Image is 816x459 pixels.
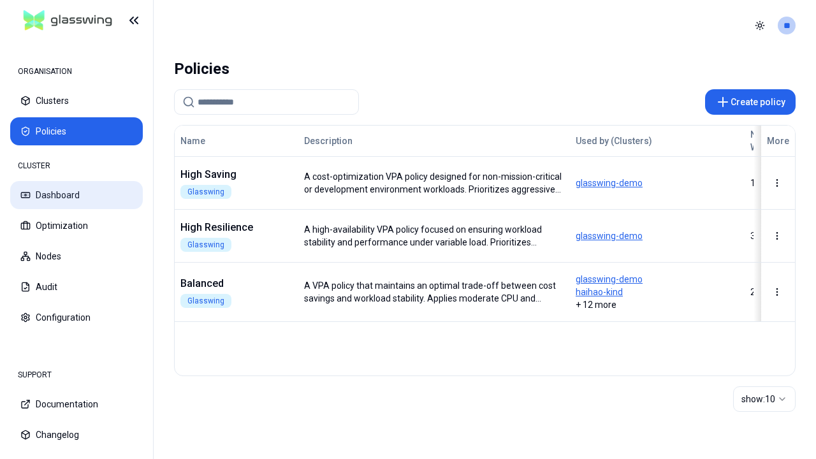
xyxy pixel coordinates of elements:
button: Documentation [10,390,143,418]
div: SUPPORT [10,362,143,388]
div: 1 [750,177,796,189]
div: High Saving [180,167,293,182]
button: Create policy [705,89,796,115]
div: ORGANISATION [10,59,143,84]
div: More [767,135,789,147]
span: glasswing-demo [576,273,739,286]
button: Changelog [10,421,143,449]
button: Nodes [10,242,143,270]
button: Audit [10,273,143,301]
div: + 12 more [576,273,739,311]
div: Glasswing [180,238,231,252]
div: 38 [750,229,796,242]
div: Used by (Clusters) [576,135,739,147]
span: haihao-kind [576,286,739,298]
div: A high-availability VPA policy focused on ensuring workload stability and performance under varia... [304,223,564,249]
button: Configuration [10,303,143,331]
button: Optimization [10,212,143,240]
div: High Resilience [180,220,293,235]
div: A cost-optimization VPA policy designed for non-mission-critical or development environment workl... [304,170,564,196]
button: Clusters [10,87,143,115]
button: Name [180,128,205,154]
span: glasswing-demo [576,177,739,189]
div: No. of Workloads [750,128,796,154]
div: 233 [750,286,796,298]
div: Glasswing [180,185,231,199]
div: Glasswing [180,294,231,308]
div: A VPA policy that maintains an optimal trade-off between cost savings and workload stability. App... [304,279,564,305]
div: Description [304,135,549,147]
span: glasswing-demo [576,229,739,242]
button: Policies [10,117,143,145]
img: GlassWing [18,6,117,36]
div: CLUSTER [10,153,143,178]
div: Policies [174,56,229,82]
div: Balanced [180,276,293,291]
button: Dashboard [10,181,143,209]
